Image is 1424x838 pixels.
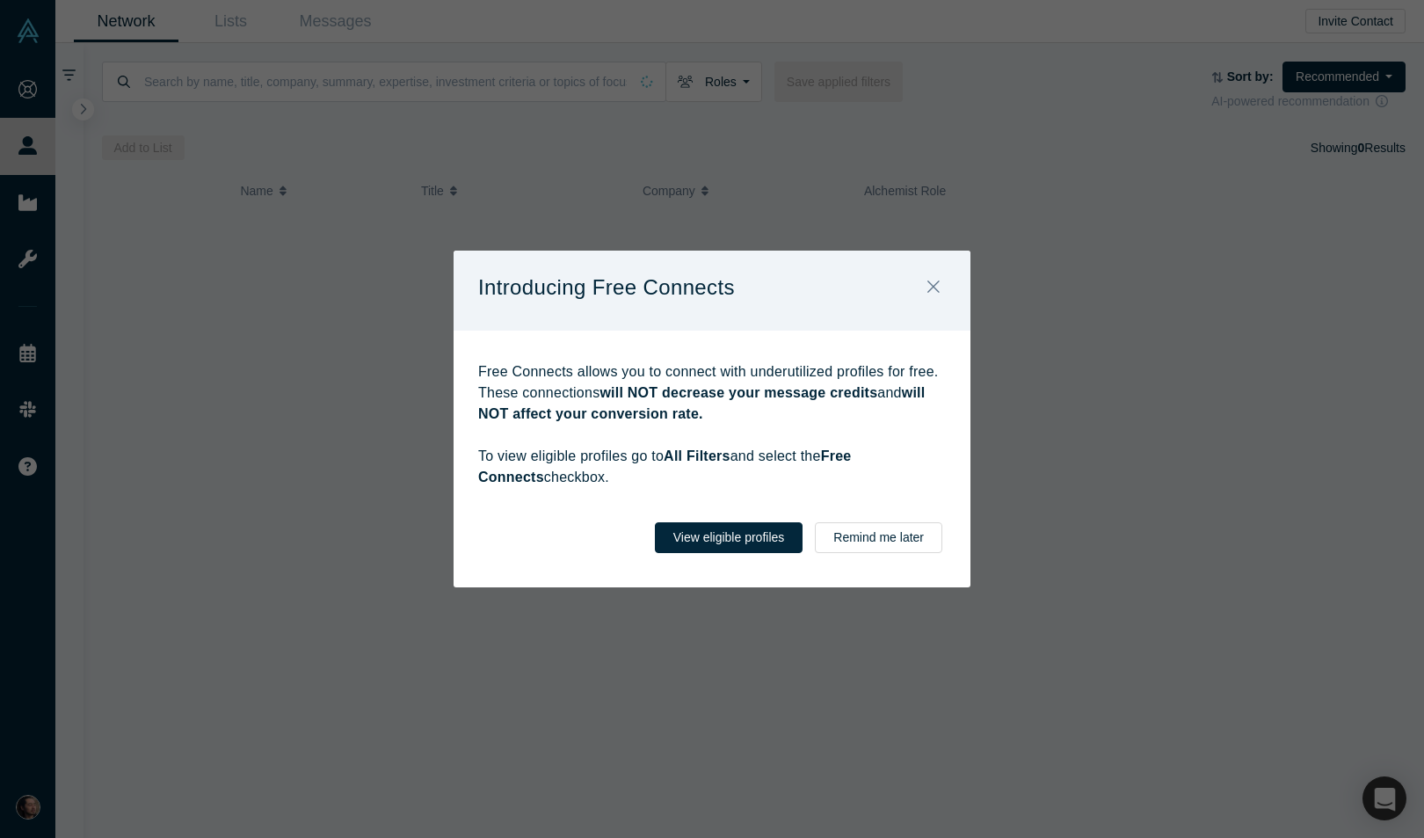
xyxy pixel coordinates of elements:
strong: All Filters [664,448,730,463]
strong: will NOT decrease your message credits [599,385,877,400]
p: Introducing Free Connects [478,269,735,306]
button: Close [915,269,952,307]
strong: will NOT affect your conversion rate. [478,385,926,421]
button: View eligible profiles [655,522,803,553]
button: Remind me later [815,522,942,553]
p: Free Connects allows you to connect with underutilized profiles for free. These connections and T... [478,361,946,488]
